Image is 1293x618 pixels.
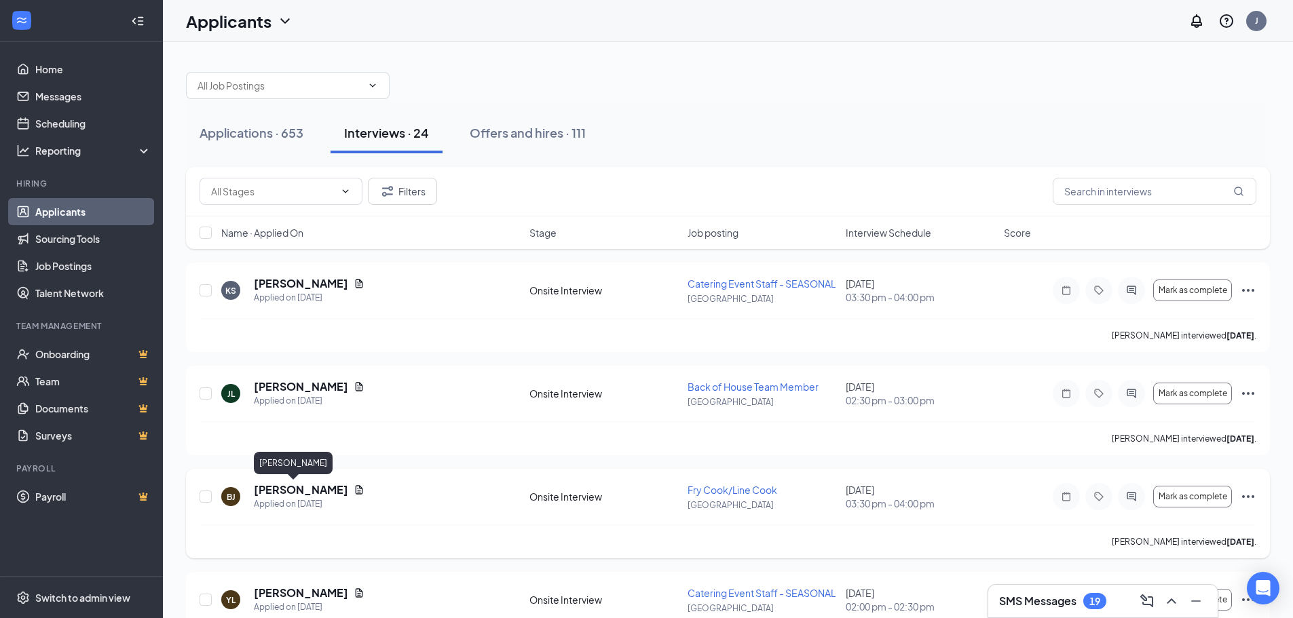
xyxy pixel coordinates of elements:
div: Applications · 653 [200,124,303,141]
span: Back of House Team Member [688,381,819,393]
p: [PERSON_NAME] interviewed . [1112,330,1256,341]
svg: ChevronDown [277,13,293,29]
p: [PERSON_NAME] interviewed . [1112,536,1256,547]
svg: ChevronDown [340,186,351,197]
button: Filter Filters [368,178,437,205]
h5: [PERSON_NAME] [254,276,348,291]
svg: ComposeMessage [1139,593,1155,609]
div: Team Management [16,320,149,332]
a: PayrollCrown [35,483,151,510]
svg: Ellipses [1240,385,1256,402]
a: Applicants [35,198,151,225]
button: Mark as complete [1153,486,1232,507]
span: Score [1004,226,1031,239]
svg: Document [354,484,364,495]
span: 02:00 pm - 02:30 pm [846,600,996,613]
p: [GEOGRAPHIC_DATA] [688,293,838,305]
div: [DATE] [846,483,996,510]
div: Offers and hires · 111 [470,124,586,141]
a: OnboardingCrown [35,341,151,368]
svg: ChevronDown [367,80,378,91]
div: [DATE] [846,380,996,407]
svg: Analysis [16,144,30,157]
span: Catering Event Staff - SEASONAL [688,587,836,599]
div: [DATE] [846,586,996,613]
svg: WorkstreamLogo [15,14,29,27]
div: Applied on [DATE] [254,497,364,511]
svg: Ellipses [1240,282,1256,298]
svg: Note [1058,491,1074,502]
div: Onsite Interview [529,490,679,503]
div: J [1255,15,1258,26]
div: Payroll [16,463,149,474]
svg: ActiveChat [1123,491,1140,502]
a: SurveysCrown [35,422,151,449]
svg: Document [354,381,364,392]
div: 19 [1089,596,1100,607]
div: Onsite Interview [529,387,679,400]
svg: Settings [16,591,30,604]
svg: ChevronUp [1163,593,1180,609]
span: 02:30 pm - 03:00 pm [846,393,996,407]
span: Mark as complete [1159,389,1227,398]
a: Home [35,56,151,83]
svg: Note [1058,285,1074,296]
span: Name · Applied On [221,226,303,239]
svg: Document [354,587,364,598]
svg: Collapse [131,14,145,28]
p: [GEOGRAPHIC_DATA] [688,602,838,614]
a: Talent Network [35,279,151,307]
a: Job Postings [35,252,151,279]
button: ComposeMessage [1136,590,1158,612]
span: Job posting [688,226,738,239]
span: Fry Cook/Line Cook [688,484,777,496]
b: [DATE] [1226,537,1254,547]
button: ChevronUp [1161,590,1182,612]
svg: Ellipses [1240,592,1256,608]
svg: Ellipses [1240,488,1256,505]
h5: [PERSON_NAME] [254,379,348,394]
b: [DATE] [1226,433,1254,444]
span: 03:30 pm - 04:00 pm [846,290,996,304]
div: Interviews · 24 [344,124,429,141]
svg: ActiveChat [1123,285,1140,296]
button: Minimize [1185,590,1207,612]
svg: Tag [1091,491,1107,502]
div: Applied on [DATE] [254,291,364,305]
span: Catering Event Staff - SEASONAL [688,277,836,290]
div: Open Intercom Messenger [1247,572,1279,604]
span: Mark as complete [1159,492,1227,501]
input: All Job Postings [198,78,362,93]
svg: Tag [1091,285,1107,296]
svg: Notifications [1188,13,1205,29]
input: Search in interviews [1053,178,1256,205]
span: Stage [529,226,557,239]
div: Applied on [DATE] [254,394,364,408]
span: Interview Schedule [846,226,931,239]
div: Onsite Interview [529,284,679,297]
svg: QuestionInfo [1218,13,1235,29]
button: Mark as complete [1153,279,1232,301]
div: Switch to admin view [35,591,130,604]
div: BJ [227,491,236,503]
svg: MagnifyingGlass [1233,186,1244,197]
h5: [PERSON_NAME] [254,585,348,600]
b: [DATE] [1226,330,1254,341]
input: All Stages [211,184,335,199]
div: [DATE] [846,277,996,304]
h1: Applicants [186,9,271,33]
span: 03:30 pm - 04:00 pm [846,497,996,510]
div: Onsite Interview [529,593,679,606]
div: YL [226,594,236,606]
div: Reporting [35,144,152,157]
h3: SMS Messages [999,594,1076,609]
span: Mark as complete [1159,286,1227,295]
a: Sourcing Tools [35,225,151,252]
h5: [PERSON_NAME] [254,482,348,497]
p: [GEOGRAPHIC_DATA] [688,396,838,408]
svg: Note [1058,388,1074,399]
svg: Filter [379,183,396,199]
div: JL [227,388,235,400]
svg: Document [354,278,364,289]
a: TeamCrown [35,368,151,395]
